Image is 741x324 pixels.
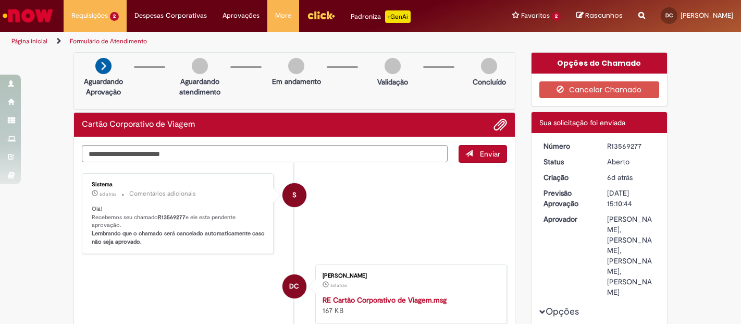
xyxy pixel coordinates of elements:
dt: Criação [536,172,600,183]
span: Favoritos [521,10,550,21]
p: Aguardando Aprovação [78,76,129,97]
p: Em andamento [272,76,321,87]
span: 6d atrás [607,173,633,182]
dt: Número [536,141,600,151]
img: img-circle-grey.png [192,58,208,74]
dt: Status [536,157,600,167]
div: Padroniza [351,10,411,23]
div: Opções do Chamado [532,53,668,74]
dt: Previsão Aprovação [536,188,600,209]
p: Concluído [473,77,506,87]
div: 167 KB [323,295,496,316]
b: Lembrando que o chamado será cancelado automaticamente caso não seja aprovado. [92,230,266,246]
button: Adicionar anexos [493,118,507,131]
span: 2 [552,12,561,21]
span: [PERSON_NAME] [681,11,733,20]
img: ServiceNow [1,5,55,26]
a: RE Cartão Corporativo de Viagem.msg [323,295,447,305]
ul: Trilhas de página [8,32,486,51]
img: arrow-next.png [95,58,112,74]
span: DC [289,274,299,299]
p: Olá! Recebemos seu chamado e ele esta pendente aprovação. [92,205,265,246]
img: img-circle-grey.png [481,58,497,74]
button: Enviar [459,145,507,163]
div: System [282,183,306,207]
a: Página inicial [11,37,47,45]
span: DC [665,12,673,19]
span: Rascunhos [585,10,623,20]
span: 6d atrás [330,282,347,289]
img: img-circle-grey.png [385,58,401,74]
h2: Cartão Corporativo de Viagem Histórico de tíquete [82,120,195,129]
small: Comentários adicionais [129,189,196,198]
div: [PERSON_NAME], [PERSON_NAME], [PERSON_NAME], [PERSON_NAME] [607,214,656,297]
div: [DATE] 15:10:44 [607,188,656,209]
div: [PERSON_NAME] [323,273,496,279]
time: 26/09/2025 09:10:55 [100,191,116,197]
img: click_logo_yellow_360x200.png [307,7,335,23]
span: Aprovações [223,10,260,21]
dt: Aprovador [536,214,600,224]
p: Validação [377,77,408,87]
span: 2 [110,12,119,21]
div: Danilo Fernando Carneiro [282,274,306,298]
span: Despesas Corporativas [134,10,207,21]
span: Sua solicitação foi enviada [539,118,625,127]
b: R13569277 [158,213,186,221]
span: Requisições [71,10,108,21]
div: Sistema [92,182,265,188]
time: 26/09/2025 09:09:56 [330,282,347,289]
div: 26/09/2025 09:10:44 [607,172,656,183]
div: R13569277 [607,141,656,151]
span: 6d atrás [100,191,116,197]
span: More [275,10,291,21]
span: S [292,183,297,208]
p: +GenAi [385,10,411,23]
img: img-circle-grey.png [288,58,304,74]
textarea: Digite sua mensagem aqui... [82,145,448,162]
button: Cancelar Chamado [539,81,660,98]
a: Rascunhos [576,11,623,21]
div: Aberto [607,157,656,167]
p: Aguardando atendimento [175,76,225,97]
span: Enviar [480,149,500,159]
a: Formulário de Atendimento [70,37,147,45]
